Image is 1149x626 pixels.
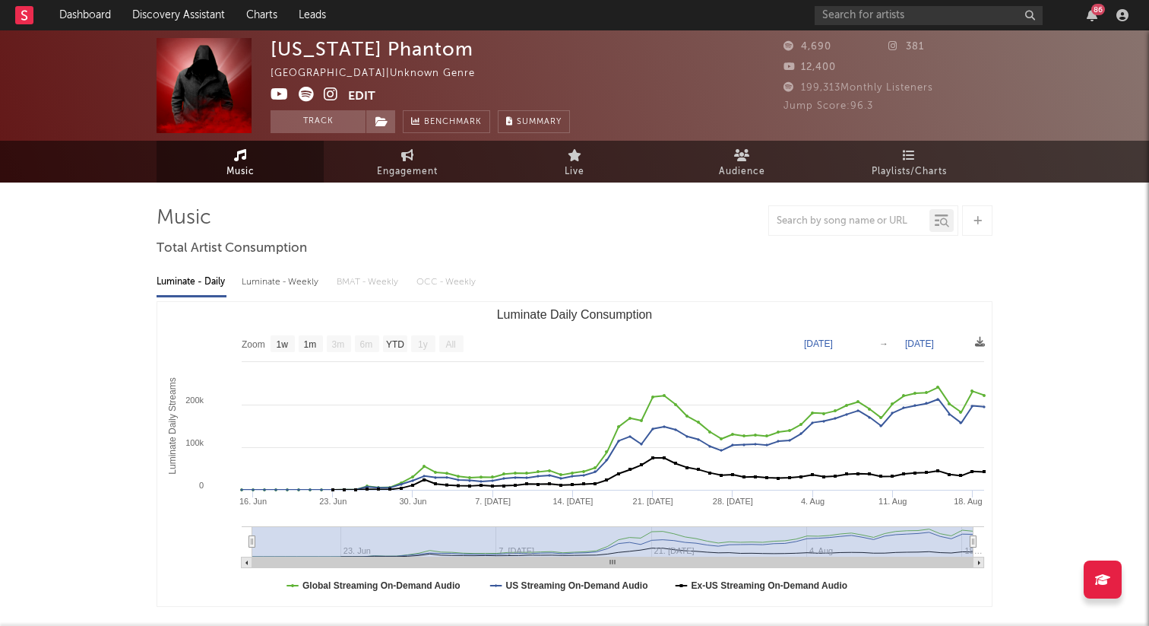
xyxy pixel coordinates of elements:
text: Zoom [242,339,265,350]
text: US Streaming On-Demand Audio [506,580,648,591]
span: Music [226,163,255,181]
span: Total Artist Consumption [157,240,307,258]
text: Luminate Daily Consumption [497,308,653,321]
text: → [879,338,888,349]
button: 86 [1087,9,1097,21]
text: Luminate Daily Streams [167,377,178,474]
text: 1w [277,339,289,350]
span: 4,690 [783,42,831,52]
text: YTD [386,339,404,350]
text: 4. Aug [801,497,825,506]
span: Playlists/Charts [872,163,947,181]
text: 16. Jun [239,497,267,506]
span: Audience [719,163,765,181]
text: 18. Aug [954,497,982,506]
button: Track [271,110,366,133]
text: [DATE] [804,338,833,349]
button: Edit [348,87,375,106]
text: 200k [185,396,204,405]
text: 3m [332,339,345,350]
a: Audience [658,141,825,183]
span: Summary [517,118,562,126]
text: [DATE] [905,338,934,349]
span: Live [565,163,584,181]
text: Global Streaming On-Demand Audio [302,580,461,591]
a: Live [491,141,658,183]
span: 12,400 [783,62,836,72]
text: All [445,339,455,350]
span: Engagement [377,163,438,181]
text: 11. Aug [878,497,907,506]
text: 7. [DATE] [475,497,511,506]
span: 199,313 Monthly Listeners [783,83,933,93]
div: 86 [1091,4,1105,15]
svg: Luminate Daily Consumption [157,302,992,606]
text: 0 [199,481,204,490]
span: Benchmark [424,113,482,132]
text: 100k [185,438,204,447]
button: Summary [498,110,570,133]
div: Luminate - Daily [157,269,226,295]
text: 1y [418,339,428,350]
text: 21. [DATE] [633,497,673,506]
a: Engagement [324,141,491,183]
span: Jump Score: 96.3 [783,101,873,111]
text: 28. [DATE] [713,497,753,506]
text: Ex-US Streaming On-Demand Audio [692,580,848,591]
text: 23. Jun [319,497,347,506]
text: 30. Jun [399,497,426,506]
text: 18… [964,546,982,555]
div: [US_STATE] Phantom [271,38,473,60]
a: Music [157,141,324,183]
div: [GEOGRAPHIC_DATA] | Unknown Genre [271,65,492,83]
a: Playlists/Charts [825,141,992,183]
text: 14. [DATE] [552,497,593,506]
span: 381 [888,42,924,52]
div: Luminate - Weekly [242,269,321,295]
input: Search for artists [815,6,1043,25]
text: 1m [304,339,317,350]
input: Search by song name or URL [769,215,929,227]
a: Benchmark [403,110,490,133]
text: 6m [360,339,373,350]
